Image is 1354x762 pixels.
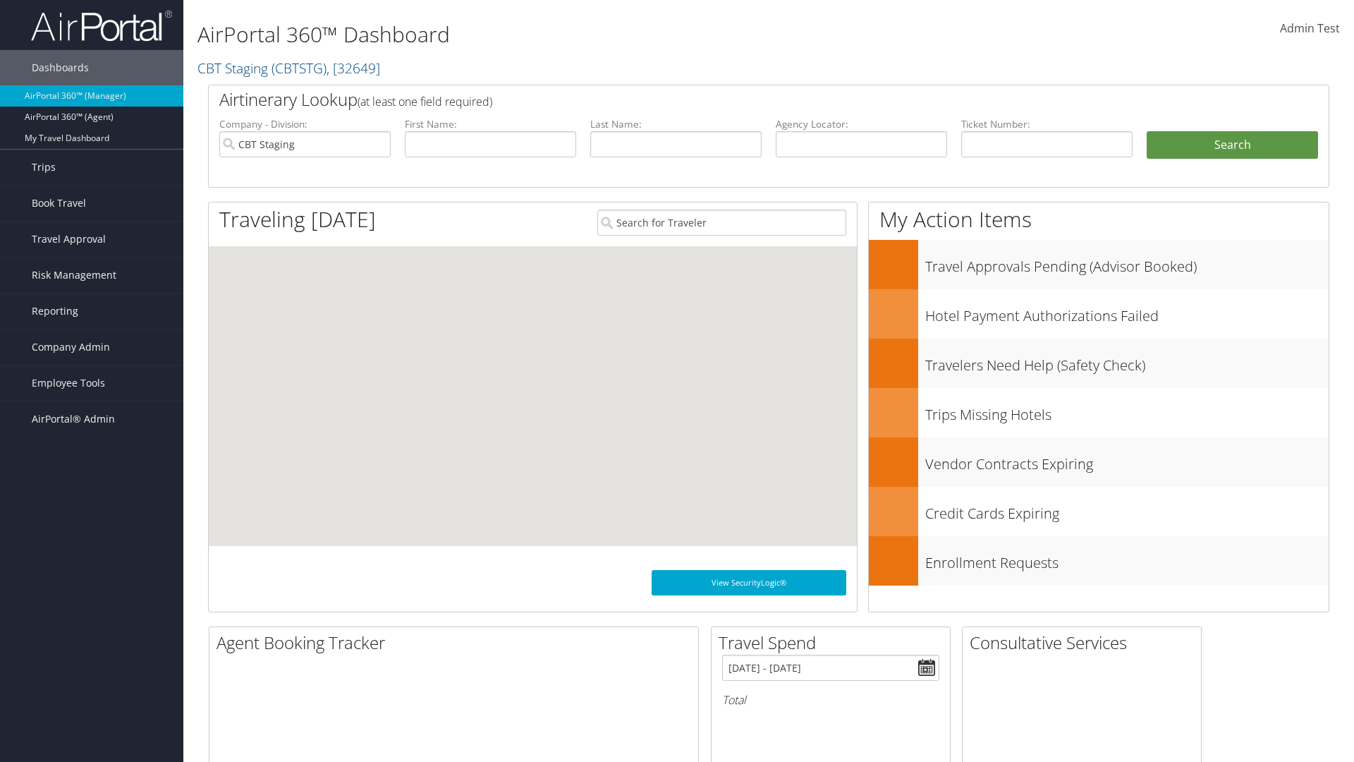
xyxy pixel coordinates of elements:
[869,240,1329,289] a: Travel Approvals Pending (Advisor Booked)
[869,205,1329,234] h1: My Action Items
[32,50,89,85] span: Dashboards
[869,388,1329,437] a: Trips Missing Hotels
[1280,7,1340,51] a: Admin Test
[219,117,391,131] label: Company - Division:
[32,258,116,293] span: Risk Management
[327,59,380,78] span: , [ 32649 ]
[1147,131,1318,159] button: Search
[197,59,380,78] a: CBT Staging
[776,117,947,131] label: Agency Locator:
[216,631,698,655] h2: Agent Booking Tracker
[358,94,492,109] span: (at least one field required)
[32,401,115,437] span: AirPortal® Admin
[719,631,950,655] h2: Travel Spend
[925,299,1329,326] h3: Hotel Payment Authorizations Failed
[405,117,576,131] label: First Name:
[32,150,56,185] span: Trips
[869,339,1329,388] a: Travelers Need Help (Safety Check)
[869,536,1329,586] a: Enrollment Requests
[219,87,1225,111] h2: Airtinerary Lookup
[197,20,959,49] h1: AirPortal 360™ Dashboard
[219,205,376,234] h1: Traveling [DATE]
[925,447,1329,474] h3: Vendor Contracts Expiring
[722,692,939,708] h6: Total
[590,117,762,131] label: Last Name:
[925,250,1329,277] h3: Travel Approvals Pending (Advisor Booked)
[32,294,78,329] span: Reporting
[869,437,1329,487] a: Vendor Contracts Expiring
[1280,20,1340,36] span: Admin Test
[925,349,1329,375] h3: Travelers Need Help (Safety Check)
[652,570,846,595] a: View SecurityLogic®
[961,117,1133,131] label: Ticket Number:
[32,329,110,365] span: Company Admin
[970,631,1201,655] h2: Consultative Services
[925,398,1329,425] h3: Trips Missing Hotels
[32,222,106,257] span: Travel Approval
[272,59,327,78] span: ( CBTSTG )
[597,210,846,236] input: Search for Traveler
[869,487,1329,536] a: Credit Cards Expiring
[32,186,86,221] span: Book Travel
[925,546,1329,573] h3: Enrollment Requests
[31,9,172,42] img: airportal-logo.png
[869,289,1329,339] a: Hotel Payment Authorizations Failed
[32,365,105,401] span: Employee Tools
[925,497,1329,524] h3: Credit Cards Expiring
